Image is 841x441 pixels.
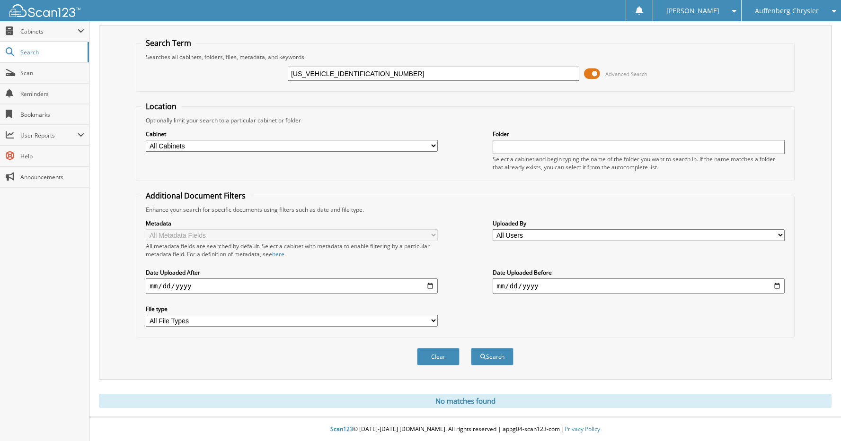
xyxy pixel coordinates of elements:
div: Select a cabinet and begin typing the name of the folder you want to search in. If the name match... [493,155,784,171]
input: start [146,278,437,294]
label: Metadata [146,219,437,227]
span: Bookmarks [20,111,84,119]
button: Clear [417,348,460,365]
img: scan123-logo-white.svg [9,4,80,17]
label: Uploaded By [493,219,784,227]
label: Date Uploaded After [146,268,437,277]
label: Date Uploaded Before [493,268,784,277]
span: Advanced Search [605,70,647,78]
div: Enhance your search for specific documents using filters such as date and file type. [141,206,789,214]
input: end [493,278,784,294]
a: here [272,250,284,258]
a: Privacy Policy [565,425,600,433]
legend: Location [141,101,181,112]
iframe: Chat Widget [794,396,841,441]
legend: Additional Document Filters [141,190,250,201]
span: Search [20,48,83,56]
div: No matches found [99,394,832,408]
div: Optionally limit your search to a particular cabinet or folder [141,116,789,124]
span: Reminders [20,90,84,98]
div: All metadata fields are searched by default. Select a cabinet with metadata to enable filtering b... [146,242,437,258]
span: [PERSON_NAME] [666,8,719,14]
div: © [DATE]-[DATE] [DOMAIN_NAME]. All rights reserved | appg04-scan123-com | [89,418,841,441]
span: Scan123 [330,425,353,433]
label: Cabinet [146,130,437,138]
span: Help [20,152,84,160]
label: File type [146,305,437,313]
span: User Reports [20,131,78,139]
legend: Search Term [141,38,196,48]
span: Announcements [20,173,84,181]
span: Auffenberg Chrysler [755,8,819,14]
button: Search [471,348,513,365]
div: Searches all cabinets, folders, files, metadata, and keywords [141,53,789,61]
label: Folder [493,130,784,138]
span: Cabinets [20,27,78,35]
span: Scan [20,69,84,77]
